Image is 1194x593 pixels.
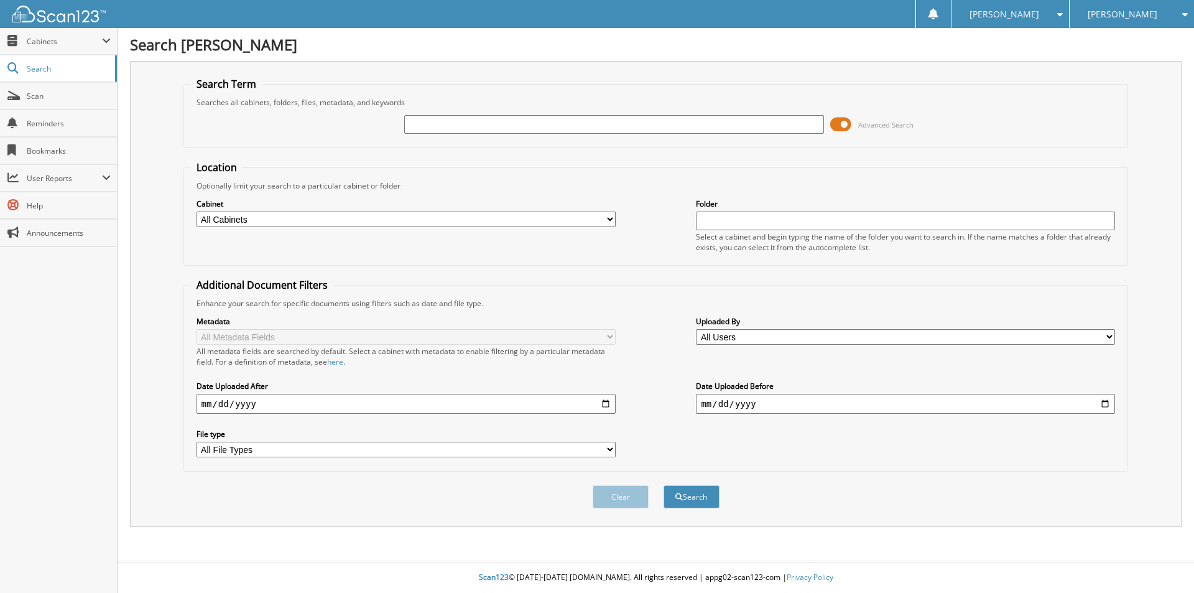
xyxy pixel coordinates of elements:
a: Privacy Policy [787,572,833,582]
a: here [327,357,343,367]
label: File type [197,429,616,439]
iframe: Chat Widget [1132,533,1194,593]
span: Announcements [27,228,111,238]
span: Help [27,200,111,211]
h1: Search [PERSON_NAME] [130,34,1182,55]
label: Date Uploaded Before [696,381,1115,391]
span: Reminders [27,118,111,129]
div: © [DATE]-[DATE] [DOMAIN_NAME]. All rights reserved | appg02-scan123-com | [118,563,1194,593]
div: All metadata fields are searched by default. Select a cabinet with metadata to enable filtering b... [197,346,616,367]
legend: Additional Document Filters [190,278,334,292]
legend: Location [190,161,243,174]
span: User Reports [27,173,102,184]
div: Searches all cabinets, folders, files, metadata, and keywords [190,97,1122,108]
label: Cabinet [197,198,616,209]
span: [PERSON_NAME] [970,11,1039,18]
input: end [696,394,1115,414]
label: Metadata [197,316,616,327]
div: Select a cabinet and begin typing the name of the folder you want to search in. If the name match... [696,231,1115,253]
img: scan123-logo-white.svg [12,6,106,22]
span: Bookmarks [27,146,111,156]
span: Cabinets [27,36,102,47]
input: start [197,394,616,414]
label: Date Uploaded After [197,381,616,391]
label: Uploaded By [696,316,1115,327]
button: Search [664,485,720,508]
legend: Search Term [190,77,262,91]
div: Optionally limit your search to a particular cabinet or folder [190,180,1122,191]
label: Folder [696,198,1115,209]
span: Search [27,63,109,74]
span: Scan123 [479,572,509,582]
span: [PERSON_NAME] [1088,11,1157,18]
span: Scan [27,91,111,101]
button: Clear [593,485,649,508]
div: Enhance your search for specific documents using filters such as date and file type. [190,298,1122,309]
span: Advanced Search [858,120,914,129]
